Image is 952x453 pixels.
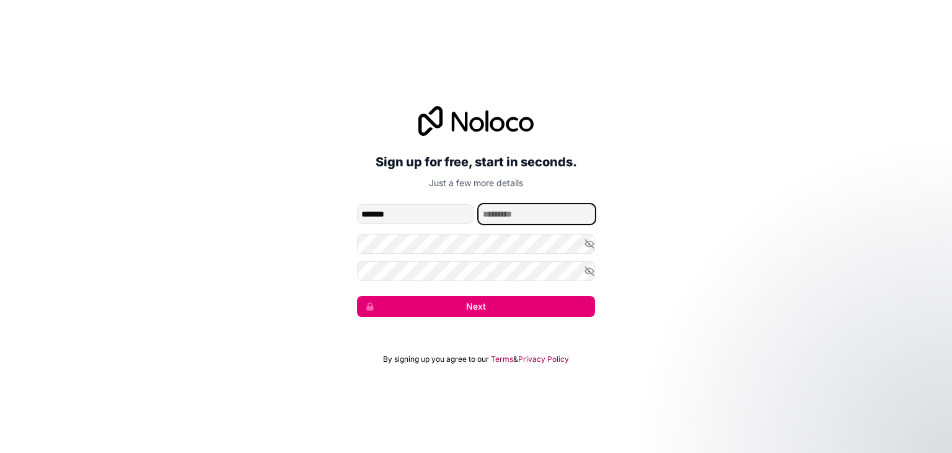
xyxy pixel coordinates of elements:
[357,204,474,224] input: given-name
[357,177,595,189] p: Just a few more details
[491,354,513,364] a: Terms
[357,296,595,317] button: Next
[383,354,489,364] span: By signing up you agree to our
[357,151,595,173] h2: Sign up for free, start in seconds.
[357,234,595,254] input: Password
[518,354,569,364] a: Privacy Policy
[357,261,595,281] input: Confirm password
[704,360,952,447] iframe: Intercom notifications message
[513,354,518,364] span: &
[478,204,595,224] input: family-name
